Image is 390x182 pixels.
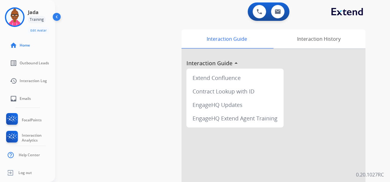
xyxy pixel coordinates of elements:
a: Interaction Analytics [5,131,55,145]
span: Emails [20,96,31,101]
div: Training [28,16,46,23]
mat-icon: list_alt [10,59,17,67]
div: Interaction History [272,29,365,48]
mat-icon: home [10,42,17,49]
h3: Jada [28,9,39,16]
mat-icon: inbox [10,95,17,102]
span: Help Center [19,153,40,157]
span: Log out [18,170,32,175]
mat-icon: history [10,77,17,85]
button: Edit Avatar [28,27,49,34]
div: EngageHQ Updates [189,98,281,112]
div: Contract Lookup with ID [189,85,281,98]
span: Outbound Leads [20,61,49,66]
span: Home [20,43,30,48]
span: FocalPoints [22,118,42,123]
p: 0.20.1027RC [356,171,384,178]
span: Interaction Log [20,78,47,83]
div: Interaction Guide [182,29,272,48]
span: Interaction Analytics [22,133,55,143]
div: Extend Confluence [189,71,281,85]
img: avatar [6,9,23,26]
div: EngageHQ Extend Agent Training [189,112,281,125]
a: FocalPoints [5,113,42,127]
